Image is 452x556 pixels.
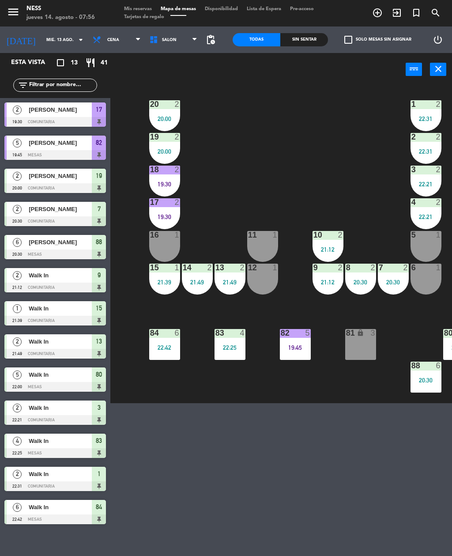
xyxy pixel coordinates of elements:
[150,198,151,206] div: 17
[26,4,95,13] div: Ness
[13,271,22,280] span: 2
[280,344,311,351] div: 19:45
[13,437,22,446] span: 4
[162,38,177,42] span: SALON
[411,214,441,220] div: 22:21
[174,264,180,272] div: 1
[29,105,92,114] span: [PERSON_NAME]
[411,231,412,239] div: 5
[338,231,343,239] div: 2
[29,403,92,412] span: Walk In
[392,8,402,18] i: exit_to_app
[29,436,92,446] span: Walk In
[280,33,328,46] div: Sin sentar
[149,148,180,155] div: 20:00
[174,231,180,239] div: 1
[96,336,102,347] span: 13
[200,7,242,11] span: Disponibilidad
[29,171,92,181] span: [PERSON_NAME]
[29,370,92,379] span: Walk In
[96,237,102,247] span: 88
[55,57,66,68] i: crop_square
[13,503,22,512] span: 6
[233,33,280,46] div: Todas
[357,329,364,337] i: lock
[345,279,376,285] div: 20:30
[96,435,102,446] span: 83
[29,204,92,214] span: [PERSON_NAME]
[13,139,22,148] span: 5
[4,57,64,68] div: Esta vista
[411,362,412,370] div: 88
[156,7,200,11] span: Mapa de mesas
[411,116,441,122] div: 22:31
[18,80,28,91] i: filter_list
[436,100,441,108] div: 2
[174,329,180,337] div: 6
[149,181,180,187] div: 19:30
[96,170,102,181] span: 19
[240,264,245,272] div: 2
[411,166,412,174] div: 3
[13,404,22,412] span: 2
[406,63,422,76] button: power_input
[338,264,343,272] div: 2
[13,337,22,346] span: 2
[13,238,22,247] span: 6
[150,166,151,174] div: 18
[313,231,314,239] div: 10
[436,198,441,206] div: 2
[150,231,151,239] div: 16
[149,344,180,351] div: 22:42
[98,402,101,413] span: 3
[96,502,102,512] span: 84
[272,231,278,239] div: 1
[436,231,441,239] div: 1
[174,100,180,108] div: 2
[150,133,151,141] div: 19
[344,36,411,44] label: Solo mesas sin asignar
[29,503,92,512] span: Walk In
[411,181,441,187] div: 22:21
[96,104,102,115] span: 17
[150,100,151,108] div: 20
[120,15,169,19] span: Tarjetas de regalo
[13,205,22,214] span: 2
[149,214,180,220] div: 19:30
[29,271,92,280] span: Walk In
[75,34,86,45] i: arrow_drop_down
[120,7,156,11] span: Mis reservas
[29,304,92,313] span: Walk In
[215,279,245,285] div: 21:49
[101,58,108,68] span: 41
[98,469,101,479] span: 1
[207,264,212,272] div: 2
[411,264,412,272] div: 6
[205,34,216,45] span: pending_actions
[96,303,102,314] span: 15
[305,329,310,337] div: 5
[96,369,102,380] span: 80
[150,264,151,272] div: 15
[426,5,445,20] span: BUSCAR
[370,329,376,337] div: 3
[370,264,376,272] div: 2
[28,80,97,90] input: Filtrar por nombre...
[313,279,343,285] div: 21:12
[411,198,412,206] div: 4
[13,304,22,313] span: 1
[149,116,180,122] div: 20:00
[26,13,95,22] div: jueves 14. agosto - 07:56
[13,172,22,181] span: 2
[107,38,119,42] span: Cena
[409,64,419,74] i: power_input
[98,204,101,214] span: 7
[407,5,426,20] span: Reserva especial
[98,270,101,280] span: 9
[436,362,441,370] div: 6
[240,329,245,337] div: 4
